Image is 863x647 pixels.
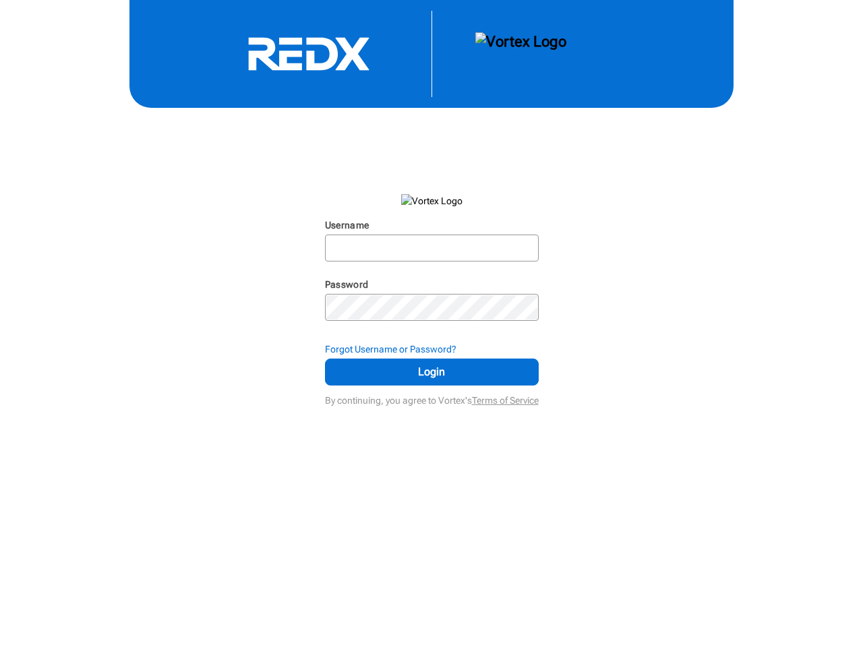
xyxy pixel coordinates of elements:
div: By continuing, you agree to Vortex's [325,388,539,407]
img: Vortex Logo [401,194,463,208]
label: Password [325,279,369,290]
img: Vortex Logo [475,32,566,75]
label: Username [325,220,369,230]
a: Terms of Service [472,395,539,406]
svg: RedX Logo [208,36,410,71]
div: Forgot Username or Password? [325,342,539,356]
button: Login [325,359,539,386]
strong: Forgot Username or Password? [325,344,456,355]
span: Login [342,364,522,380]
